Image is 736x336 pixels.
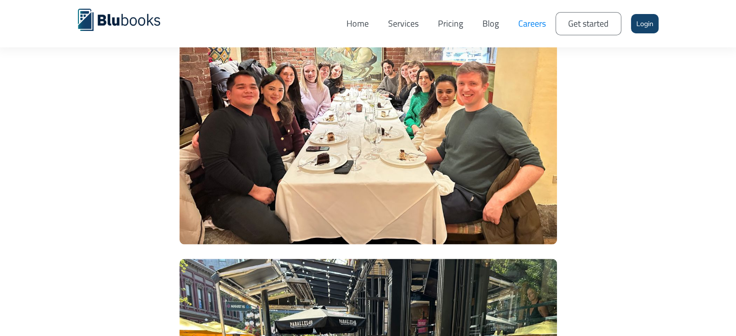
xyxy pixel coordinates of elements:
a: Careers [509,7,556,40]
a: home [78,7,175,31]
a: Pricing [428,7,473,40]
a: Get started [556,12,621,35]
a: Home [337,7,378,40]
a: Blog [473,7,509,40]
a: Login [631,14,659,33]
a: Services [378,7,428,40]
